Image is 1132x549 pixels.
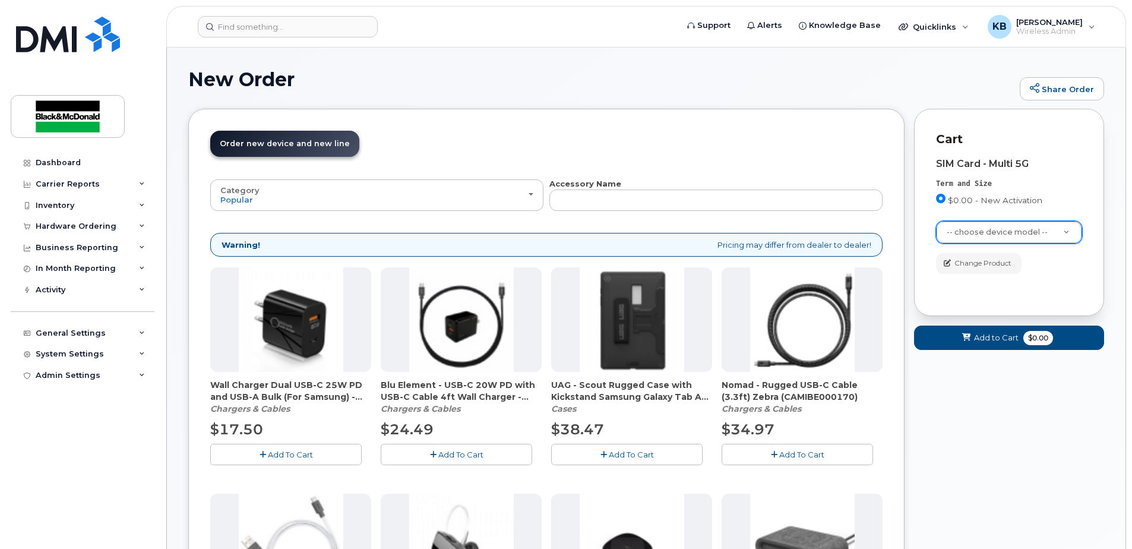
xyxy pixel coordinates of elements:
[549,179,621,188] strong: Accessory Name
[936,253,1022,274] button: Change Product
[210,233,883,257] div: Pricing may differ from dealer to dealer!
[750,267,855,372] img: accessory36548.JPG
[381,379,542,415] div: Blu Element - USB-C 20W PD with USB-C Cable 4ft Wall Charger - Black (CAHCPZ000096)
[722,421,774,438] span: $34.97
[210,379,371,403] span: Wall Charger Dual USB-C 25W PD and USB-A Bulk (For Samsung) - Black (CAHCBE000093)
[722,379,883,403] span: Nomad - Rugged USB-C Cable (3.3ft) Zebra (CAMIBE000170)
[722,379,883,415] div: Nomad - Rugged USB-C Cable (3.3ft) Zebra (CAMIBE000170)
[551,421,604,438] span: $38.47
[974,332,1019,343] span: Add to Cart
[551,379,712,415] div: UAG - Scout Rugged Case with Kickstand Samsung Galaxy Tab A9+ - Black (CACTBE000128)
[937,222,1082,243] a: -- choose device model --
[409,267,514,372] img: accessory36347.JPG
[210,379,371,415] div: Wall Charger Dual USB-C 25W PD and USB-A Bulk (For Samsung) - Black (CAHCBE000093)
[220,139,350,148] span: Order new device and new line
[381,403,460,414] em: Chargers & Cables
[551,444,703,465] button: Add To Cart
[722,403,801,414] em: Chargers & Cables
[947,228,1048,236] span: -- choose device model --
[954,258,1011,269] span: Change Product
[210,444,362,465] button: Add To Cart
[222,239,260,251] strong: Warning!
[239,267,343,372] img: accessory36907.JPG
[551,403,576,414] em: Cases
[210,421,263,438] span: $17.50
[438,450,483,459] span: Add To Cart
[936,194,946,203] input: $0.00 - New Activation
[381,379,542,403] span: Blu Element - USB-C 20W PD with USB-C Cable 4ft Wall Charger - Black (CAHCPZ000096)
[210,403,290,414] em: Chargers & Cables
[220,195,253,204] span: Popular
[220,185,260,195] span: Category
[268,450,313,459] span: Add To Cart
[1020,77,1104,101] a: Share Order
[936,179,1082,189] div: Term and Size
[188,69,1014,90] h1: New Order
[936,159,1082,169] div: SIM Card - Multi 5G
[580,267,684,372] img: accessory36986.JPG
[381,421,434,438] span: $24.49
[722,444,873,465] button: Add To Cart
[948,195,1042,205] span: $0.00 - New Activation
[609,450,654,459] span: Add To Cart
[1023,331,1053,345] span: $0.00
[779,450,824,459] span: Add To Cart
[936,131,1082,148] p: Cart
[210,179,543,210] button: Category Popular
[381,444,532,465] button: Add To Cart
[551,379,712,403] span: UAG - Scout Rugged Case with Kickstand Samsung Galaxy Tab A9+ - Black (CACTBE000128)
[914,326,1104,350] button: Add to Cart $0.00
